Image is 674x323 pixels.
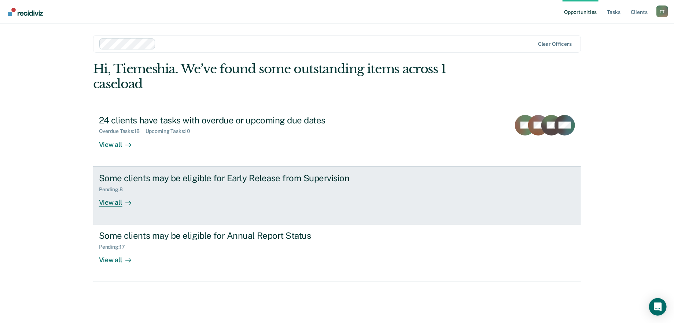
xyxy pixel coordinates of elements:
[99,134,140,149] div: View all
[99,244,131,250] div: Pending : 17
[93,62,483,92] div: Hi, Tiemeshia. We’ve found some outstanding items across 1 caseload
[99,115,356,126] div: 24 clients have tasks with overdue or upcoming due dates
[99,186,129,193] div: Pending : 8
[93,109,581,167] a: 24 clients have tasks with overdue or upcoming due datesOverdue Tasks:18Upcoming Tasks:10View all
[8,8,43,16] img: Recidiviz
[99,192,140,207] div: View all
[99,250,140,264] div: View all
[99,173,356,183] div: Some clients may be eligible for Early Release from Supervision
[99,128,146,134] div: Overdue Tasks : 18
[93,167,581,224] a: Some clients may be eligible for Early Release from SupervisionPending:8View all
[656,5,668,17] button: Profile dropdown button
[93,224,581,282] a: Some clients may be eligible for Annual Report StatusPending:17View all
[649,298,667,316] div: Open Intercom Messenger
[538,41,572,47] div: Clear officers
[146,128,196,134] div: Upcoming Tasks : 10
[656,5,668,17] div: T T
[99,230,356,241] div: Some clients may be eligible for Annual Report Status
